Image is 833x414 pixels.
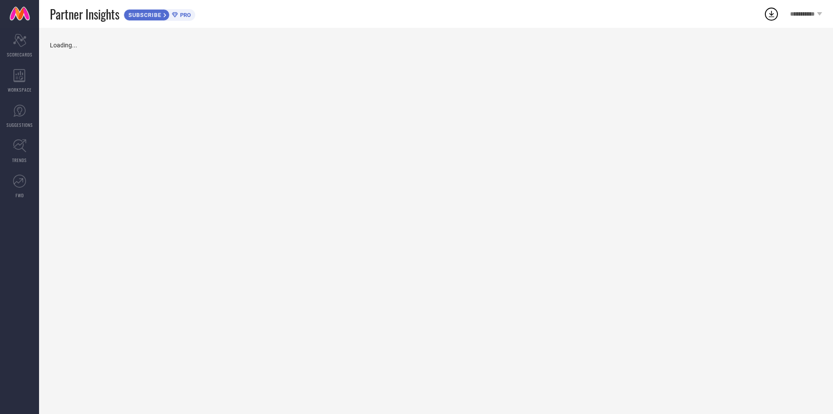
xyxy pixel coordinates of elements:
[12,157,27,163] span: TRENDS
[764,6,779,22] div: Open download list
[50,42,77,49] span: Loading...
[7,51,33,58] span: SCORECARDS
[8,86,32,93] span: WORKSPACE
[124,12,164,18] span: SUBSCRIBE
[16,192,24,199] span: FWD
[7,122,33,128] span: SUGGESTIONS
[124,7,195,21] a: SUBSCRIBEPRO
[50,5,119,23] span: Partner Insights
[178,12,191,18] span: PRO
